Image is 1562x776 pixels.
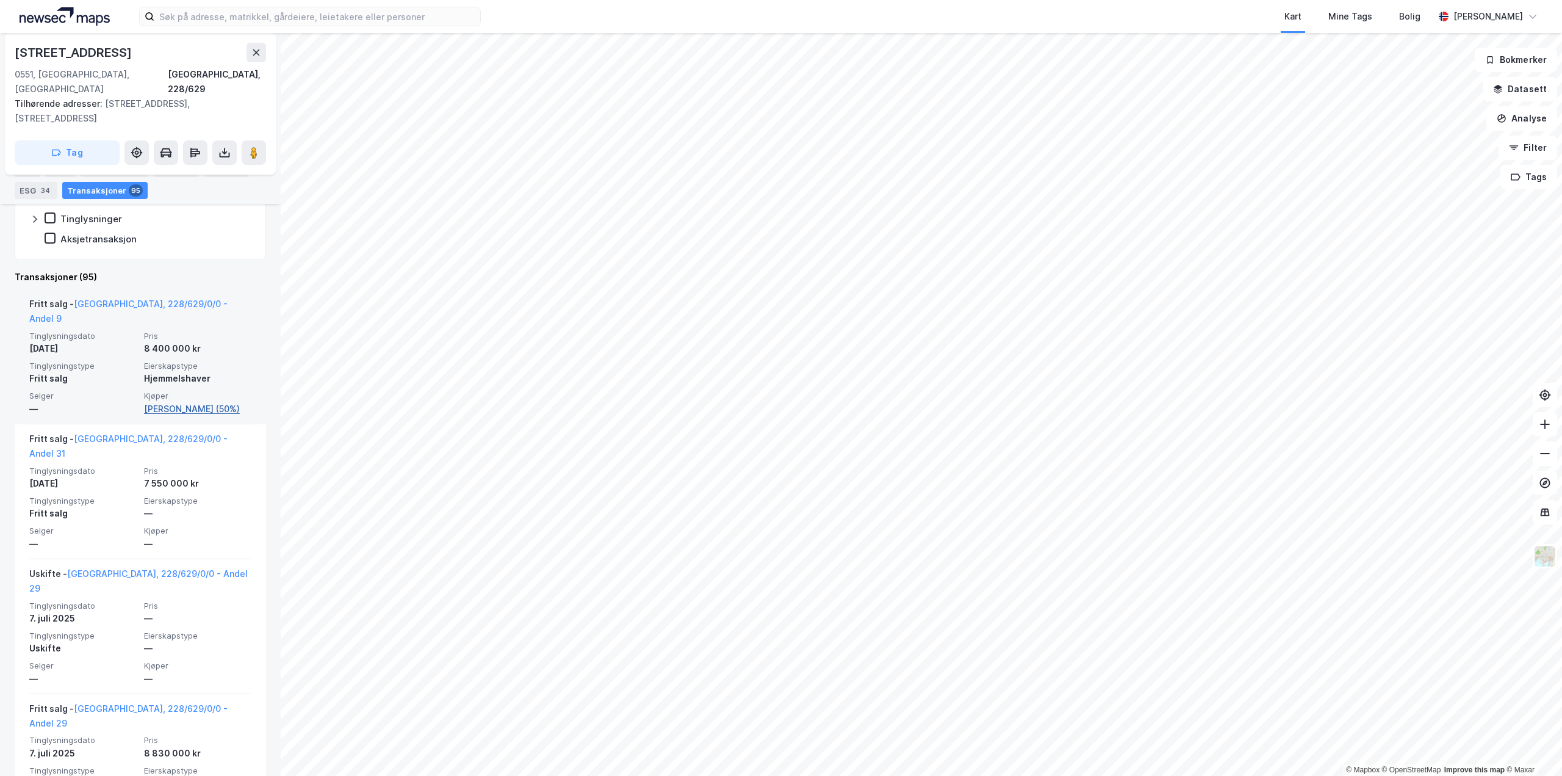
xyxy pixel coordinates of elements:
[29,537,137,551] div: —
[1328,9,1372,24] div: Mine Tags
[15,140,120,165] button: Tag
[29,297,251,331] div: Fritt salg -
[29,567,251,601] div: Uskifte -
[29,331,137,341] span: Tinglysningsdato
[29,746,137,761] div: 7. juli 2025
[29,601,137,611] span: Tinglysningsdato
[29,735,137,745] span: Tinglysningsdato
[38,184,52,197] div: 34
[129,184,143,197] div: 95
[29,641,137,656] div: Uskifte
[15,270,266,285] div: Transaksjoner (95)
[60,233,137,245] div: Aksjetransaksjon
[15,67,168,96] div: 0551, [GEOGRAPHIC_DATA], [GEOGRAPHIC_DATA]
[60,213,122,225] div: Tinglysninger
[15,43,134,62] div: [STREET_ADDRESS]
[1382,766,1441,774] a: OpenStreetMap
[1475,48,1557,72] button: Bokmerker
[144,466,251,476] span: Pris
[29,466,137,476] span: Tinglysningsdato
[1500,165,1557,189] button: Tags
[29,433,228,459] a: [GEOGRAPHIC_DATA], 228/629/0/0 - Andel 31
[1483,77,1557,101] button: Datasett
[1486,106,1557,131] button: Analyse
[1499,136,1557,160] button: Filter
[144,506,251,521] div: —
[29,526,137,536] span: Selger
[1399,9,1420,24] div: Bolig
[144,496,251,506] span: Eierskapstype
[144,735,251,745] span: Pris
[144,611,251,626] div: —
[144,371,251,386] div: Hjemmelshaver
[29,496,137,506] span: Tinglysningstype
[20,7,110,26] img: logo.a4113a55bc3d86da70a041830d287a7e.svg
[29,703,228,728] a: [GEOGRAPHIC_DATA], 228/629/0/0 - Andel 29
[29,506,137,521] div: Fritt salg
[1501,717,1562,776] iframe: Chat Widget
[144,631,251,641] span: Eierskapstype
[29,568,248,593] a: [GEOGRAPHIC_DATA], 228/629/0/0 - Andel 29
[29,391,137,401] span: Selger
[1284,9,1301,24] div: Kart
[1533,545,1557,568] img: Z
[29,402,137,416] div: —
[1444,766,1505,774] a: Improve this map
[144,766,251,776] span: Eierskapstype
[168,67,266,96] div: [GEOGRAPHIC_DATA], 228/629
[62,182,148,199] div: Transaksjoner
[154,7,480,26] input: Søk på adresse, matrikkel, gårdeiere, leietakere eller personer
[15,182,57,199] div: ESG
[29,672,137,686] div: —
[29,631,137,641] span: Tinglysningstype
[29,476,137,491] div: [DATE]
[29,341,137,356] div: [DATE]
[144,476,251,491] div: 7 550 000 kr
[144,672,251,686] div: —
[1453,9,1523,24] div: [PERSON_NAME]
[15,98,105,109] span: Tilhørende adresser:
[29,371,137,386] div: Fritt salg
[144,391,251,401] span: Kjøper
[1501,717,1562,776] div: Kontrollprogram for chat
[29,361,137,371] span: Tinglysningstype
[29,611,137,626] div: 7. juli 2025
[15,96,256,126] div: [STREET_ADDRESS], [STREET_ADDRESS]
[144,601,251,611] span: Pris
[29,432,251,466] div: Fritt salg -
[144,402,251,416] a: [PERSON_NAME] (50%)
[29,661,137,671] span: Selger
[144,746,251,761] div: 8 830 000 kr
[144,641,251,656] div: —
[29,766,137,776] span: Tinglysningstype
[1346,766,1380,774] a: Mapbox
[144,537,251,551] div: —
[144,341,251,356] div: 8 400 000 kr
[144,661,251,671] span: Kjøper
[144,526,251,536] span: Kjøper
[29,299,228,324] a: [GEOGRAPHIC_DATA], 228/629/0/0 - Andel 9
[144,361,251,371] span: Eierskapstype
[144,331,251,341] span: Pris
[29,702,251,736] div: Fritt salg -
